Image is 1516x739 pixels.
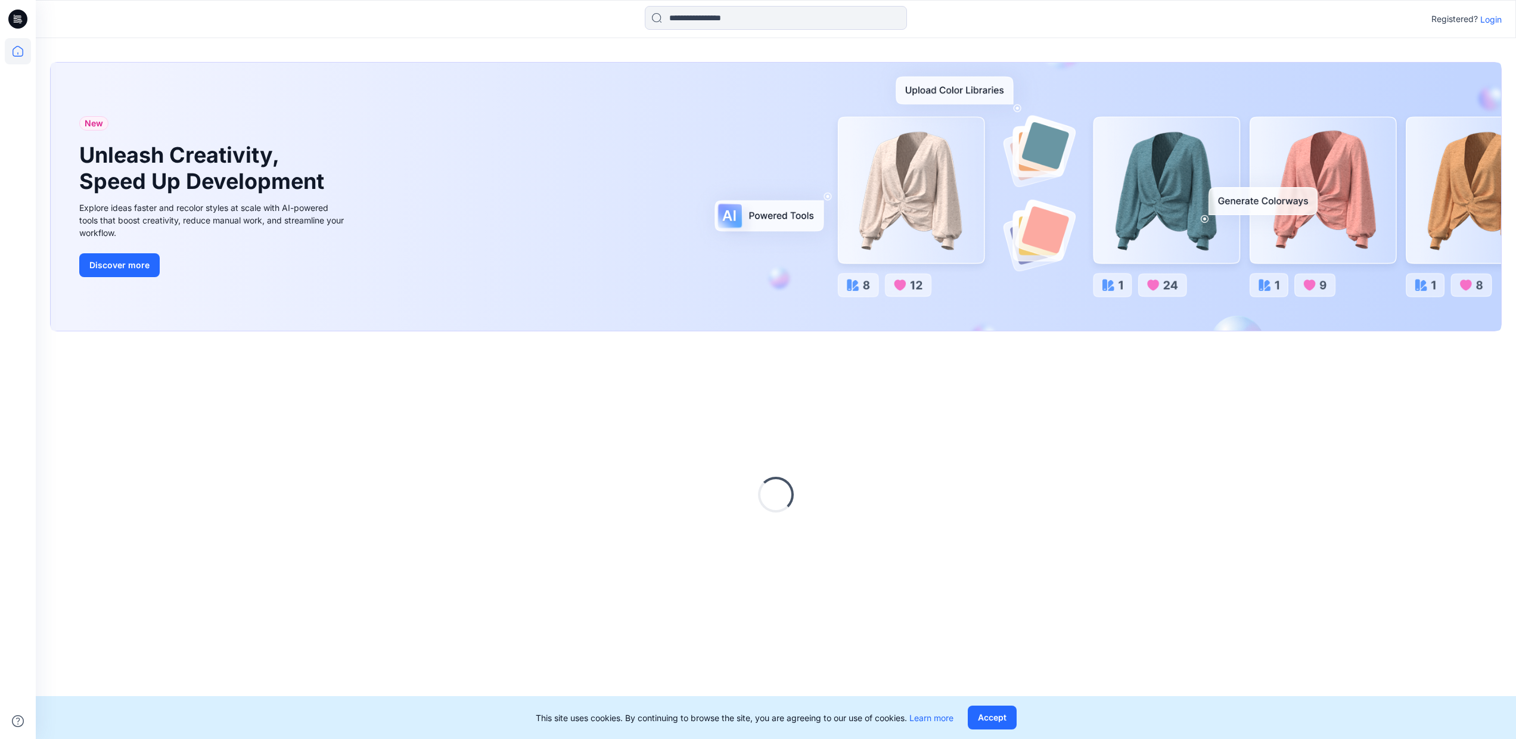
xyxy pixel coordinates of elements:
[79,142,330,194] h1: Unleash Creativity, Speed Up Development
[1431,12,1478,26] p: Registered?
[79,253,160,277] button: Discover more
[79,201,347,239] div: Explore ideas faster and recolor styles at scale with AI-powered tools that boost creativity, red...
[79,253,347,277] a: Discover more
[536,712,953,724] p: This site uses cookies. By continuing to browse the site, you are agreeing to our use of cookies.
[85,116,103,131] span: New
[1480,13,1502,26] p: Login
[968,706,1017,729] button: Accept
[909,713,953,723] a: Learn more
